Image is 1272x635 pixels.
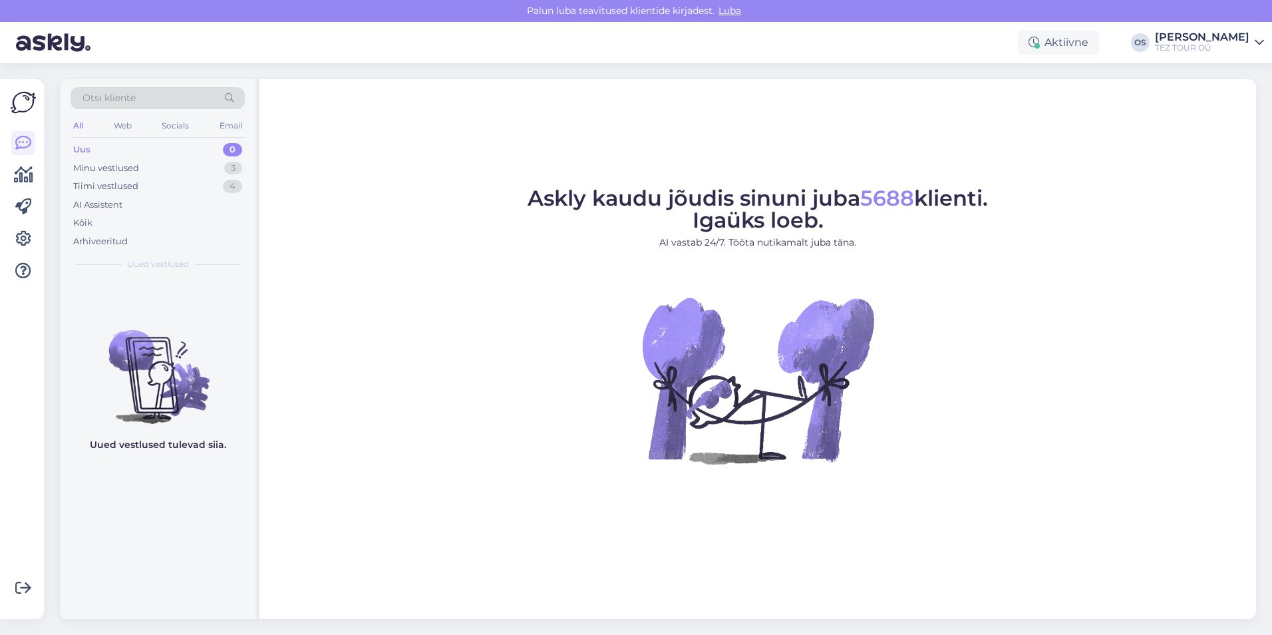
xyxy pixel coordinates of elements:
[159,117,192,134] div: Socials
[1155,43,1249,53] div: TEZ TOUR OÜ
[217,117,245,134] div: Email
[715,5,745,17] span: Luba
[528,236,988,250] p: AI vastab 24/7. Tööta nutikamalt juba täna.
[71,117,86,134] div: All
[1018,31,1099,55] div: Aktiivne
[60,306,255,426] img: No chats
[90,438,226,452] p: Uued vestlused tulevad siia.
[860,185,914,211] span: 5688
[73,162,139,175] div: Minu vestlused
[1155,32,1249,43] div: [PERSON_NAME]
[638,260,877,500] img: No Chat active
[223,143,242,156] div: 0
[73,216,92,230] div: Kõik
[73,235,128,248] div: Arhiveeritud
[73,143,90,156] div: Uus
[111,117,134,134] div: Web
[528,185,988,233] span: Askly kaudu jõudis sinuni juba klienti. Igaüks loeb.
[224,162,242,175] div: 3
[223,180,242,193] div: 4
[11,90,36,115] img: Askly Logo
[127,258,189,270] span: Uued vestlused
[73,198,122,212] div: AI Assistent
[1131,33,1150,52] div: OS
[82,91,136,105] span: Otsi kliente
[73,180,138,193] div: Tiimi vestlused
[1155,32,1264,53] a: [PERSON_NAME]TEZ TOUR OÜ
